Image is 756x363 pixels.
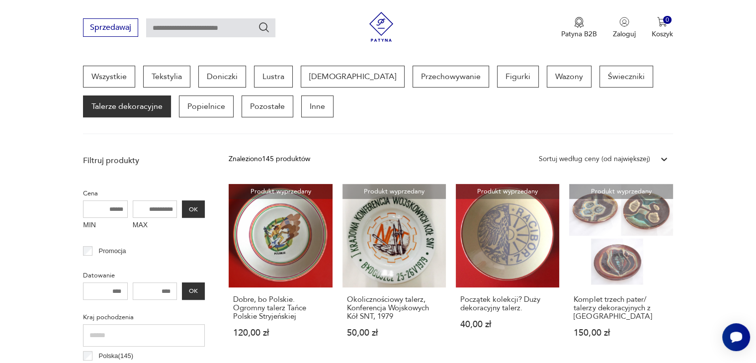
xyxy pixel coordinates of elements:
[233,295,328,321] h3: Dobre, bo Polskie. Ogromny talerz Tańce Polskie Stryjeńskiej
[233,329,328,337] p: 120,00 zł
[242,95,293,117] a: Pozostałe
[229,184,332,357] a: Produkt wyprzedanyDobre, bo Polskie. Ogromny talerz Tańce Polskie StryjeńskiejDobre, bo Polskie. ...
[182,282,205,300] button: OK
[657,17,667,27] img: Ikona koszyka
[547,66,591,88] a: Wazony
[599,66,653,88] a: Świeczniki
[413,66,489,88] a: Przechowywanie
[83,270,205,281] p: Datowanie
[83,218,128,234] label: MIN
[143,66,190,88] a: Tekstylia
[83,95,171,117] a: Talerze dekoracyjne
[613,17,636,39] button: Zaloguj
[198,66,246,88] a: Doniczki
[83,312,205,323] p: Kraj pochodzenia
[342,184,446,357] a: Produkt wyprzedanyOkolicznościowy talerz, Konferencja Wojskowych Kół SNT, 1979Okolicznościowy tal...
[561,17,597,39] button: Patyna B2B
[460,295,555,312] h3: Początek kolekcji? Duży dekoracyjny talerz.
[99,246,126,257] p: Promocja
[229,154,310,165] div: Znaleziono 145 produktów
[83,155,205,166] p: Filtruj produkty
[258,21,270,33] button: Szukaj
[347,295,441,321] h3: Okolicznościowy talerz, Konferencja Wojskowych Kół SNT, 1979
[83,66,135,88] a: Wszystkie
[99,351,133,362] p: Polska ( 145 )
[574,295,668,321] h3: Komplet trzech pater/ talerzy dekoracyjnych z [GEOGRAPHIC_DATA]
[182,200,205,218] button: OK
[619,17,629,27] img: Ikonka użytkownika
[561,17,597,39] a: Ikona medaluPatyna B2B
[663,16,672,24] div: 0
[366,12,396,42] img: Patyna - sklep z meblami i dekoracjami vintage
[347,329,441,337] p: 50,00 zł
[652,29,673,39] p: Koszyk
[83,188,205,199] p: Cena
[460,320,555,329] p: 40,00 zł
[574,329,668,337] p: 150,00 zł
[254,66,293,88] a: Lustra
[561,29,597,39] p: Patyna B2B
[652,17,673,39] button: 0Koszyk
[497,66,539,88] a: Figurki
[569,184,672,357] a: Produkt wyprzedanyKomplet trzech pater/ talerzy dekoracyjnych z Łysej GóryKomplet trzech pater/ t...
[574,17,584,28] img: Ikona medalu
[179,95,234,117] a: Popielnice
[539,154,650,165] div: Sortuj według ceny (od największej)
[83,18,138,37] button: Sprzedawaj
[456,184,559,357] a: Produkt wyprzedanyPoczątek kolekcji? Duży dekoracyjny talerz.Początek kolekcji? Duży dekoracyjny ...
[722,323,750,351] iframe: Smartsupp widget button
[83,25,138,32] a: Sprzedawaj
[301,66,405,88] a: [DEMOGRAPHIC_DATA]
[301,95,334,117] a: Inne
[133,218,177,234] label: MAX
[613,29,636,39] p: Zaloguj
